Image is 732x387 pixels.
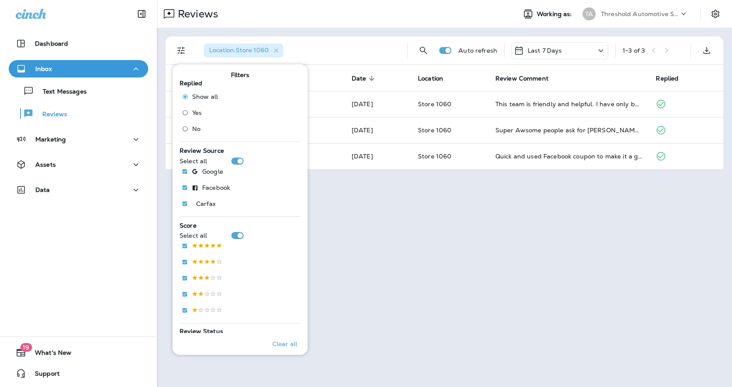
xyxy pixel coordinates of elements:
button: Assets [9,156,148,173]
span: Store 1060 [418,126,451,134]
p: Facebook [202,184,230,191]
span: Date [352,74,378,82]
span: Date [352,75,366,82]
span: Filters [231,71,250,79]
div: TA [583,7,596,20]
p: Inbox [35,65,52,72]
p: Select all [180,158,207,165]
div: This team is friendly and helpful. I have only been here twice but they have been amazing each ti... [495,100,642,108]
span: Yes [192,109,202,116]
button: 19What's New [9,344,148,361]
button: Reviews [9,104,148,123]
span: Location : Store 1060 [209,46,269,54]
button: Search Reviews [415,42,432,59]
span: Score [180,222,197,229]
div: Filters [173,59,308,355]
span: What's New [26,349,71,360]
span: No [192,125,200,132]
span: Replied [656,74,690,82]
span: 19 [20,343,32,352]
span: Review Comment [495,74,560,82]
td: [DATE] [345,117,411,143]
span: Replied [180,79,202,87]
td: [DATE] [345,143,411,169]
p: Clear all [272,340,297,347]
span: Show all [192,93,218,100]
span: Store 1060 [418,152,451,160]
p: Select all [180,232,207,239]
span: Working as: [537,10,574,18]
p: Auto refresh [458,47,497,54]
span: Location [418,75,443,82]
button: Filters [173,42,190,59]
div: Super Awsome people ask for Joseph and Nick they are so amazing and treated us like kings totally... [495,126,642,135]
p: Last 7 Days [528,47,562,54]
p: Reviews [34,111,67,119]
span: Location [418,74,454,82]
p: Carfax [196,200,216,207]
button: Export as CSV [698,42,715,59]
div: Location:Store 1060 [204,44,283,57]
p: Marketing [35,136,66,143]
span: Support [26,370,60,380]
span: Review Status [180,327,223,335]
p: Dashboard [35,40,68,47]
div: Quick and used Facebook coupon to make it a great price! [495,152,642,161]
p: Data [35,186,50,193]
p: Threshold Automotive Service dba Grease Monkey [601,10,679,17]
span: Review Comment [495,75,549,82]
span: Review Source [180,147,224,155]
p: Google [202,168,223,175]
span: Replied [656,75,678,82]
span: Store 1060 [418,100,451,108]
div: 1 - 3 of 3 [623,47,645,54]
button: Text Messages [9,82,148,100]
p: Assets [35,161,56,168]
button: Marketing [9,131,148,148]
button: Collapse Sidebar [129,5,154,23]
p: Text Messages [34,88,87,96]
button: Clear all [269,333,301,355]
button: Data [9,181,148,199]
td: [DATE] [345,91,411,117]
button: Support [9,365,148,382]
p: Reviews [174,7,218,20]
button: Inbox [9,60,148,77]
button: Settings [708,6,723,22]
button: Dashboard [9,35,148,52]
